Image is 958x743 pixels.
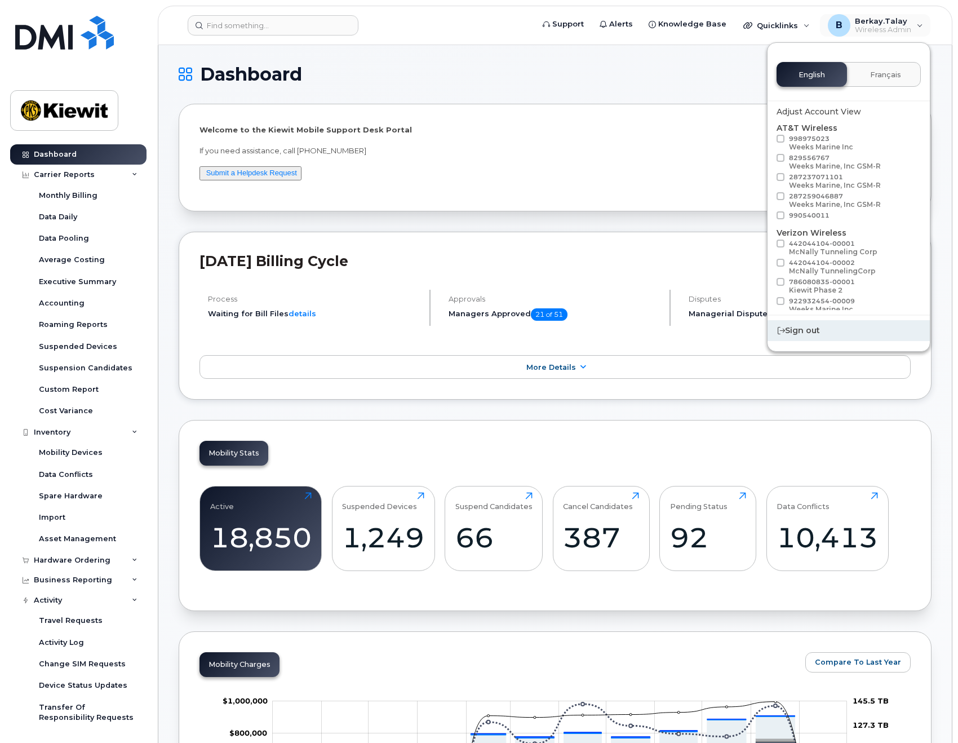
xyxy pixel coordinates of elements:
span: 287237071101 [789,173,881,189]
div: Weeks Marine, Inc GSM-R [789,181,881,189]
h4: Approvals [449,295,660,303]
g: $0 [223,696,268,705]
div: Data Conflicts [777,492,830,511]
button: Submit a Helpdesk Request [199,166,301,180]
a: Submit a Helpdesk Request [206,169,297,177]
h4: Disputes [689,295,911,303]
div: McNally TunnelingCorp [789,267,876,275]
div: 66 [455,521,533,554]
h2: [DATE] Billing Cycle [199,253,911,269]
div: Weeks Marine, Inc GSM-R [789,200,881,209]
div: Active [210,492,234,511]
span: Compare To Last Year [815,657,901,667]
li: Waiting for Bill Files [208,308,420,319]
a: Active18,850 [210,492,312,564]
div: 387 [563,521,639,554]
div: 18,850 [210,521,312,554]
span: Dashboard [200,66,302,83]
h5: Managers Approved [449,308,660,321]
p: If you need assistance, call [PHONE_NUMBER] [199,145,911,156]
div: Pending Status [670,492,728,511]
div: Weeks Marine, Inc GSM-R [789,162,881,170]
div: 1,249 [342,521,424,554]
div: Adjust Account View [777,106,921,118]
span: 442044104-00001 [789,240,877,256]
div: Suspend Candidates [455,492,533,511]
div: Sign out [768,320,930,341]
h4: Process [208,295,420,303]
div: Cancel Candidates [563,492,633,511]
iframe: Messenger Launcher [909,694,950,735]
div: Verizon Wireless [777,227,921,316]
a: Pending Status92 [670,492,746,564]
a: Suspended Devices1,249 [342,492,424,564]
tspan: 145.5 TB [853,696,889,705]
a: Suspend Candidates66 [455,492,533,564]
span: More Details [526,363,576,371]
span: 829556767 [789,154,881,170]
div: Weeks Marine Inc [789,305,855,313]
a: details [289,309,316,318]
div: Weeks Marine Inc [789,143,853,151]
tspan: $1,000,000 [223,696,268,705]
a: Cancel Candidates387 [563,492,639,564]
g: $0 [229,728,267,737]
p: Welcome to the Kiewit Mobile Support Desk Portal [199,125,911,135]
span: Français [870,70,901,79]
span: 922932454-00009 [789,297,855,313]
span: 287259046887 [789,192,881,209]
span: 990540011 [789,211,830,219]
tspan: $800,000 [229,728,267,737]
div: Kiewit Phase 2 [789,286,855,294]
button: Compare To Last Year [805,652,911,673]
div: 92 [670,521,746,554]
span: 21 of 51 [531,308,567,321]
tspan: 127.3 TB [853,720,889,729]
div: 10,413 [777,521,878,554]
a: Data Conflicts10,413 [777,492,878,564]
span: 998975023 [789,135,853,151]
span: 442044104-00002 [789,259,876,275]
div: McNally Tunneling Corp [789,247,877,256]
h5: Managerial Disputes [689,308,911,321]
div: Suspended Devices [342,492,417,511]
span: 786080835-00001 [789,278,855,294]
div: AT&T Wireless [777,122,921,223]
